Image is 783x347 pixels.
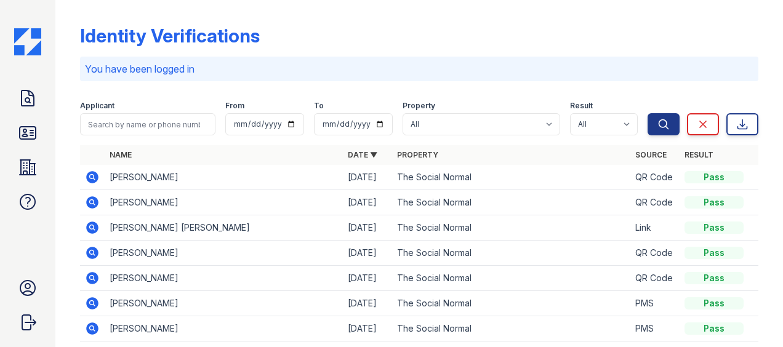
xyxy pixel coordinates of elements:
a: Date ▼ [348,150,377,159]
input: Search by name or phone number [80,113,215,135]
td: [DATE] [343,291,392,316]
td: [PERSON_NAME] [105,190,343,215]
td: The Social Normal [392,241,630,266]
label: Result [570,101,593,111]
a: Result [685,150,713,159]
td: QR Code [630,165,680,190]
div: Pass [685,196,744,209]
label: From [225,101,244,111]
div: Identity Verifications [80,25,260,47]
iframe: chat widget [731,298,771,335]
td: The Social Normal [392,215,630,241]
td: [DATE] [343,316,392,341]
img: CE_Icon_Blue-c292c112584629df590d857e76928e9f676e5b41ef8f769ba2f05ee15b207248.png [14,28,41,55]
td: The Social Normal [392,190,630,215]
td: The Social Normal [392,266,630,291]
div: Pass [685,272,744,284]
div: Pass [685,171,744,183]
a: Source [635,150,667,159]
div: Pass [685,221,744,234]
label: Applicant [80,101,114,111]
p: You have been logged in [85,62,753,76]
td: [DATE] [343,190,392,215]
td: QR Code [630,266,680,291]
td: QR Code [630,241,680,266]
div: Pass [685,322,744,335]
a: Property [397,150,438,159]
td: [PERSON_NAME] [105,291,343,316]
td: The Social Normal [392,165,630,190]
td: [DATE] [343,241,392,266]
div: Pass [685,297,744,309]
td: PMS [630,291,680,316]
td: [DATE] [343,215,392,241]
td: The Social Normal [392,291,630,316]
td: QR Code [630,190,680,215]
a: Name [110,150,132,159]
td: PMS [630,316,680,341]
td: Link [630,215,680,241]
div: Pass [685,247,744,259]
td: [DATE] [343,266,392,291]
td: [DATE] [343,165,392,190]
td: [PERSON_NAME] [105,316,343,341]
label: To [314,101,324,111]
td: The Social Normal [392,316,630,341]
td: [PERSON_NAME] [105,165,343,190]
label: Property [403,101,435,111]
td: [PERSON_NAME] [105,266,343,291]
td: [PERSON_NAME] [PERSON_NAME] [105,215,343,241]
td: [PERSON_NAME] [105,241,343,266]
